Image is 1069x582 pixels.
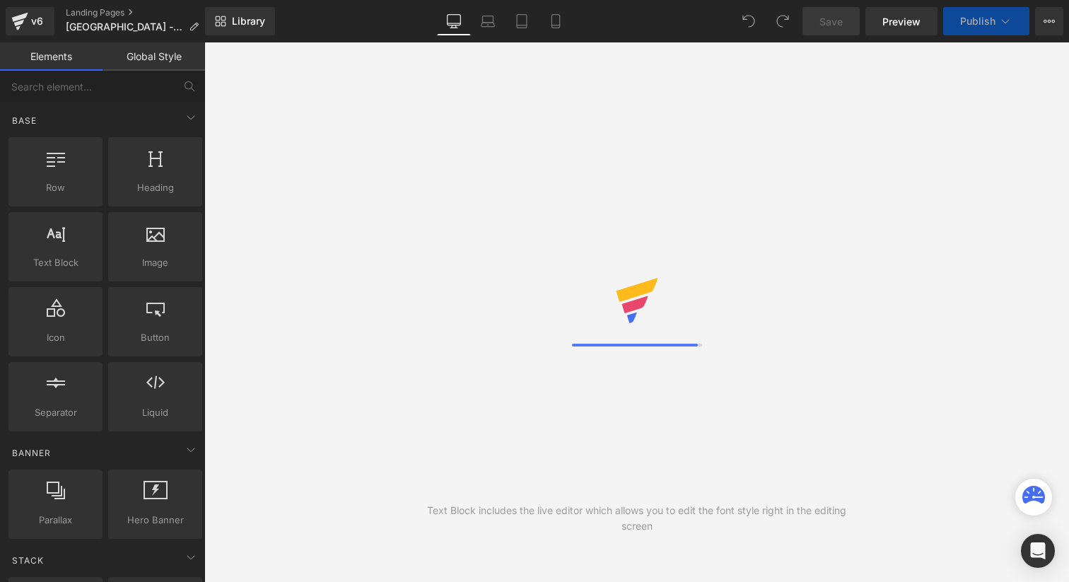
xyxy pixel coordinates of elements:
a: Laptop [471,7,505,35]
span: Button [112,330,198,345]
span: Text Block [13,255,98,270]
span: Liquid [112,405,198,420]
span: Stack [11,554,45,567]
button: Undo [735,7,763,35]
a: Mobile [539,7,573,35]
span: [GEOGRAPHIC_DATA] - PT [66,21,183,33]
a: New Library [205,7,275,35]
a: Tablet [505,7,539,35]
button: Redo [769,7,797,35]
span: Base [11,114,38,127]
a: v6 [6,7,54,35]
div: v6 [28,12,46,30]
span: Row [13,180,98,195]
div: Open Intercom Messenger [1021,534,1055,568]
a: Preview [865,7,937,35]
span: Preview [882,14,921,29]
a: Global Style [103,42,205,71]
button: Publish [943,7,1029,35]
span: Parallax [13,513,98,528]
span: Publish [960,16,995,27]
span: Banner [11,446,52,460]
div: Text Block includes the live editor which allows you to edit the font style right in the editing ... [421,503,853,534]
span: Hero Banner [112,513,198,528]
span: Save [819,14,843,29]
span: Heading [112,180,198,195]
span: Icon [13,330,98,345]
span: Image [112,255,198,270]
a: Landing Pages [66,7,210,18]
span: Separator [13,405,98,420]
button: More [1035,7,1063,35]
span: Library [232,15,265,28]
a: Desktop [437,7,471,35]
